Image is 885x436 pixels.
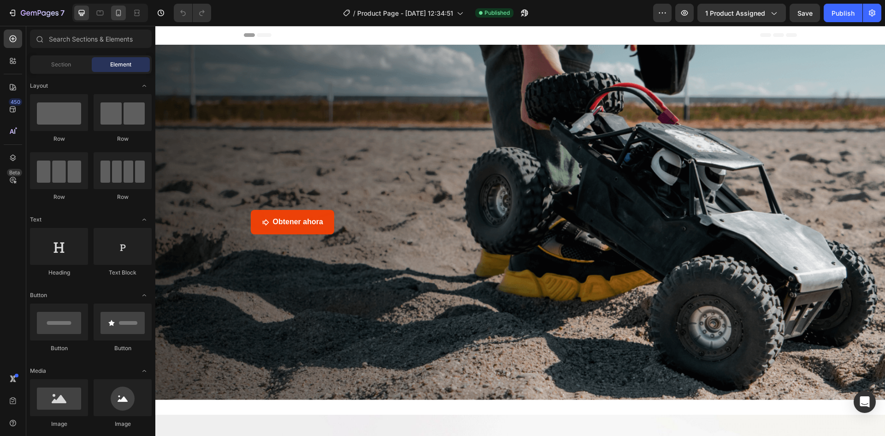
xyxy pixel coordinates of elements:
div: Heading [30,269,88,277]
span: Toggle open [137,364,152,378]
span: Toggle open [137,212,152,227]
button: Save [790,4,820,22]
div: Button [30,344,88,352]
div: Row [30,135,88,143]
span: 1 product assigned [705,8,765,18]
div: Image [30,420,88,428]
span: Published [484,9,510,17]
span: Element [110,60,131,69]
div: Text Block [94,269,152,277]
span: Text [30,215,41,224]
div: 450 [9,98,22,106]
span: / [353,8,355,18]
button: 7 [4,4,69,22]
span: Button [30,291,47,299]
div: Row [30,193,88,201]
p: 7 [60,7,65,18]
span: Media [30,367,46,375]
div: Open Intercom Messenger [854,391,876,413]
span: Toggle open [137,78,152,93]
button: 1 product assigned [697,4,786,22]
span: Layout [30,82,48,90]
div: Undo/Redo [174,4,211,22]
input: Search Sections & Elements [30,30,152,48]
span: Section [51,60,71,69]
button: Publish [824,4,862,22]
div: Beta [7,169,22,176]
div: Button [94,344,152,352]
div: Image [94,420,152,428]
span: Product Page - [DATE] 12:34:51 [357,8,453,18]
iframe: Design area [155,26,885,436]
span: Toggle open [137,288,152,303]
span: Save [797,9,813,17]
div: Row [94,193,152,201]
div: Publish [832,8,855,18]
div: Row [94,135,152,143]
